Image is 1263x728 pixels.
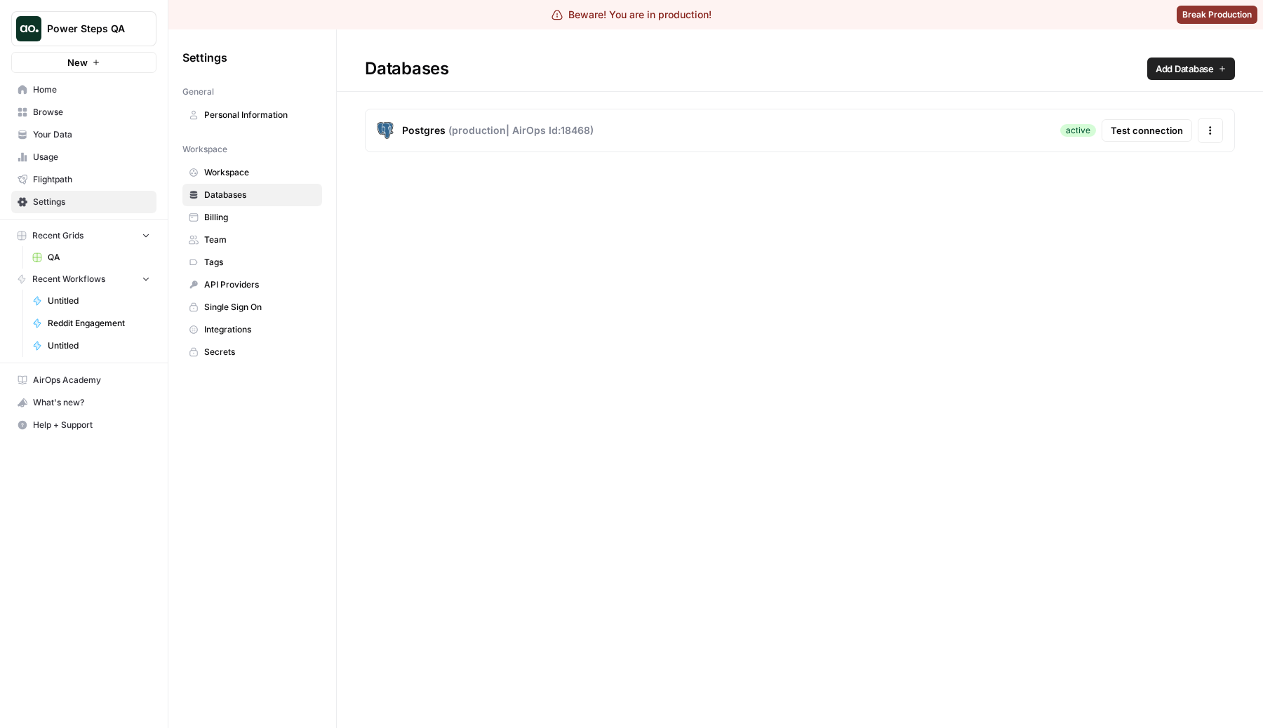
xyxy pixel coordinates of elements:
[204,256,316,269] span: Tags
[11,414,156,436] button: Help + Support
[182,318,322,341] a: Integrations
[204,323,316,336] span: Integrations
[448,123,594,137] span: ( production | AirOps Id: 18468 )
[204,234,316,246] span: Team
[182,143,227,156] span: Workspace
[11,369,156,391] a: AirOps Academy
[33,128,150,141] span: Your Data
[26,246,156,269] a: QA
[337,58,1263,80] div: Databases
[32,273,105,285] span: Recent Workflows
[204,211,316,224] span: Billing
[182,161,322,184] a: Workspace
[11,146,156,168] a: Usage
[12,392,156,413] div: What's new?
[1182,8,1252,21] span: Break Production
[204,109,316,121] span: Personal Information
[32,229,83,242] span: Recent Grids
[26,290,156,312] a: Untitled
[182,251,322,274] a: Tags
[48,317,150,330] span: Reddit Engagement
[182,49,227,66] span: Settings
[11,11,156,46] button: Workspace: Power Steps QA
[204,346,316,358] span: Secrets
[33,374,150,386] span: AirOps Academy
[11,269,156,290] button: Recent Workflows
[33,151,150,163] span: Usage
[204,189,316,201] span: Databases
[182,296,322,318] a: Single Sign On
[11,168,156,191] a: Flightpath
[204,278,316,291] span: API Providers
[1177,6,1257,24] button: Break Production
[11,123,156,146] a: Your Data
[33,173,150,186] span: Flightpath
[1156,62,1214,76] span: Add Database
[48,339,150,352] span: Untitled
[204,301,316,314] span: Single Sign On
[182,86,214,98] span: General
[33,83,150,96] span: Home
[182,104,322,126] a: Personal Information
[11,225,156,246] button: Recent Grids
[1111,123,1183,137] span: Test connection
[1102,119,1192,142] button: Test connection
[1147,58,1235,80] a: Add Database
[402,123,446,137] span: Postgres
[11,79,156,101] a: Home
[182,184,322,206] a: Databases
[33,106,150,119] span: Browse
[26,312,156,335] a: Reddit Engagement
[16,16,41,41] img: Power Steps QA Logo
[182,341,322,363] a: Secrets
[552,8,711,22] div: Beware! You are in production!
[48,295,150,307] span: Untitled
[11,52,156,73] button: New
[26,335,156,357] a: Untitled
[182,229,322,251] a: Team
[11,191,156,213] a: Settings
[33,196,150,208] span: Settings
[182,274,322,296] a: API Providers
[11,101,156,123] a: Browse
[11,391,156,414] button: What's new?
[182,206,322,229] a: Billing
[204,166,316,179] span: Workspace
[48,251,150,264] span: QA
[47,22,132,36] span: Power Steps QA
[67,55,88,69] span: New
[33,419,150,431] span: Help + Support
[1060,124,1096,137] div: active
